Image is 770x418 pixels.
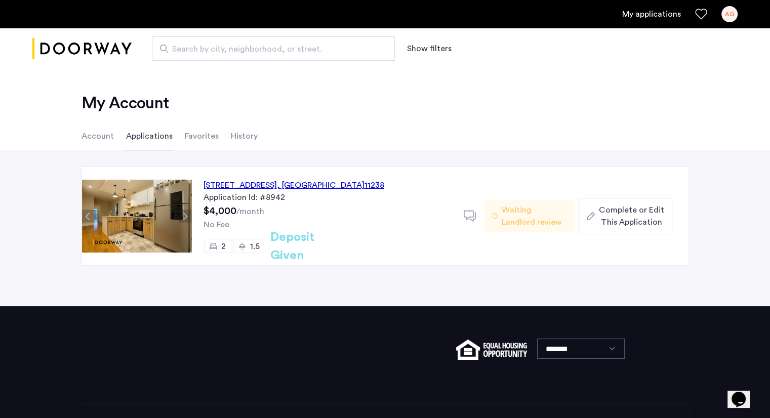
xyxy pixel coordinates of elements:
span: 1.5 [250,242,260,250]
a: My application [622,8,681,20]
li: Favorites [185,122,219,150]
img: equal-housing.png [456,340,526,360]
li: Account [82,122,114,150]
h2: My Account [82,93,689,113]
span: Search by city, neighborhood, or street. [172,43,367,55]
img: Apartment photo [82,180,191,253]
li: Applications [126,122,173,150]
select: Language select [537,339,625,359]
button: Next apartment [179,210,191,223]
h2: Deposit Given [270,228,351,265]
button: button [579,198,672,234]
a: Favorites [695,8,707,20]
span: $4,000 [204,206,236,216]
div: AQ [721,6,738,22]
img: logo [32,30,132,68]
button: Previous apartment [82,210,95,223]
li: History [231,122,258,150]
span: 2 [221,242,226,250]
span: , [GEOGRAPHIC_DATA] [277,181,364,189]
a: Cazamio logo [32,30,132,68]
span: No Fee [204,221,229,229]
input: Apartment Search [152,36,395,61]
div: [STREET_ADDRESS] 11238 [204,179,384,191]
span: Waiting Landlord review [502,204,566,228]
div: Application Id: #8942 [204,191,452,203]
span: Complete or Edit This Application [599,204,664,228]
sub: /month [236,207,264,216]
button: Show or hide filters [407,43,452,55]
iframe: chat widget [727,378,760,408]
